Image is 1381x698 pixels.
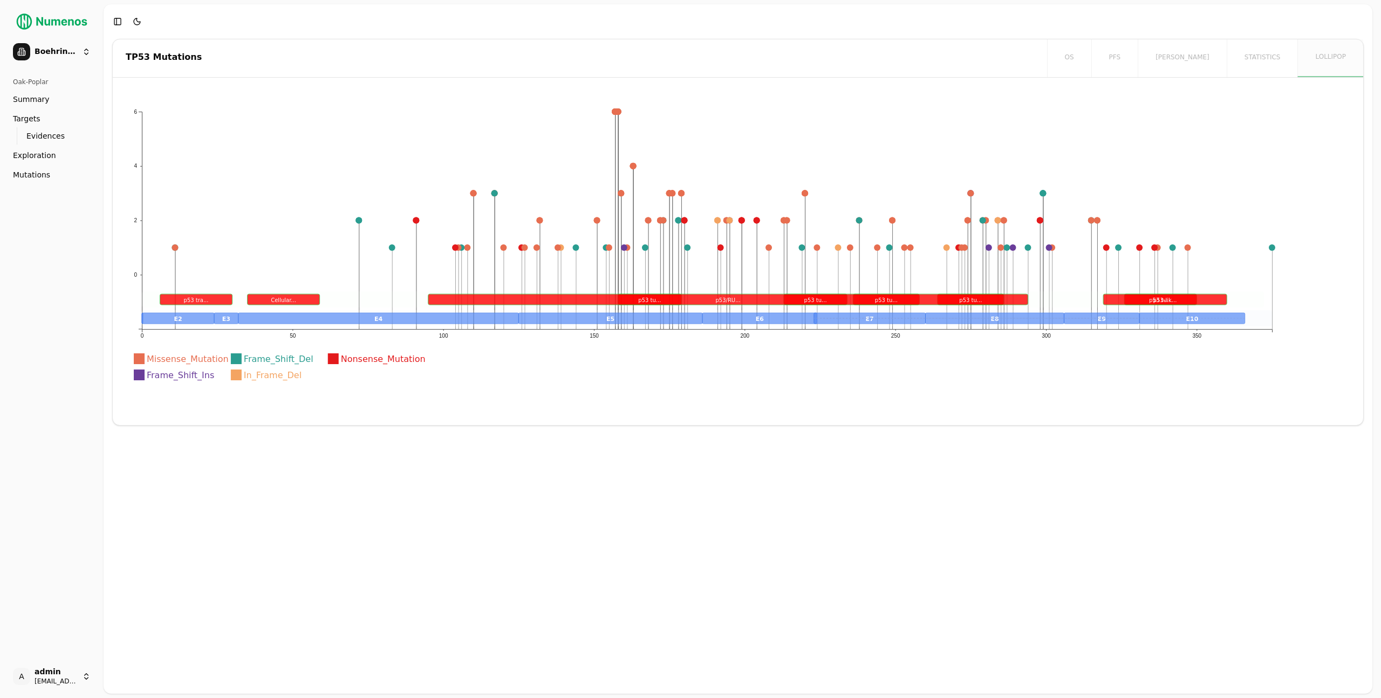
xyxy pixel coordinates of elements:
text: 4 [134,163,137,169]
text: p53 tu... [1150,297,1173,303]
img: Numenos [9,9,95,35]
text: p53 tu... [639,297,661,303]
text: E8 [992,316,1000,323]
span: Exploration [13,150,56,161]
text: E2 [174,316,182,323]
text: 200 [741,333,750,339]
div: TP53 Mutations [126,53,1031,61]
text: 2 [134,217,137,223]
button: Boehringer Ingelheim [9,39,95,65]
text: E4 [374,316,383,323]
text: p53/RU... [716,297,741,303]
a: Evidences [22,128,82,143]
a: Summary [9,91,95,108]
span: Mutations [13,169,50,180]
text: E10 [1187,316,1199,323]
text: Missense_Mutation [147,354,229,365]
text: 100 [439,333,448,339]
text: E6 [756,316,765,323]
text: Cellular... [271,297,296,303]
a: Mutations [9,166,95,183]
text: p53-lik... [1154,297,1178,303]
a: Exploration [9,147,95,164]
text: p53 tu... [876,297,898,303]
rect: Cellular tumor antigen p53, transactivation domain [248,294,320,305]
div: Oak-Poplar [9,73,95,91]
span: Boehringer Ingelheim [35,47,78,57]
span: Evidences [26,131,65,141]
text: E5 [607,316,615,323]
span: admin [35,667,78,677]
rect: p53-like tetramerisation domain superfamily [1104,294,1227,305]
text: p53 tra... [184,297,209,303]
text: 0 [134,272,137,278]
rect: p53/RUNT-type transcription factor, DNA-binding domain [428,294,1029,305]
text: 250 [892,333,901,339]
text: In_Frame_Del [244,370,302,381]
span: Targets [13,113,40,124]
text: E7 [866,316,874,323]
text: Nonsense_Mutation [341,354,426,365]
text: 6 [134,109,137,115]
span: [EMAIL_ADDRESS] [35,677,78,686]
text: 300 [1042,333,1051,339]
button: Aadmin[EMAIL_ADDRESS] [9,663,95,689]
a: Targets [9,110,95,127]
text: Frame_Shift_Ins [147,370,214,381]
text: 350 [1193,333,1202,339]
text: p53 tu... [804,297,827,303]
text: 0 [141,333,144,339]
rect: p53 transactivation domain [160,294,233,305]
text: 150 [590,333,599,339]
text: E3 [222,316,230,323]
text: p53 tu... [960,297,982,303]
text: E9 [1098,316,1106,323]
span: A [13,668,30,685]
span: Summary [13,94,50,105]
text: Frame_Shift_Del [244,354,313,365]
text: 50 [290,333,296,339]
